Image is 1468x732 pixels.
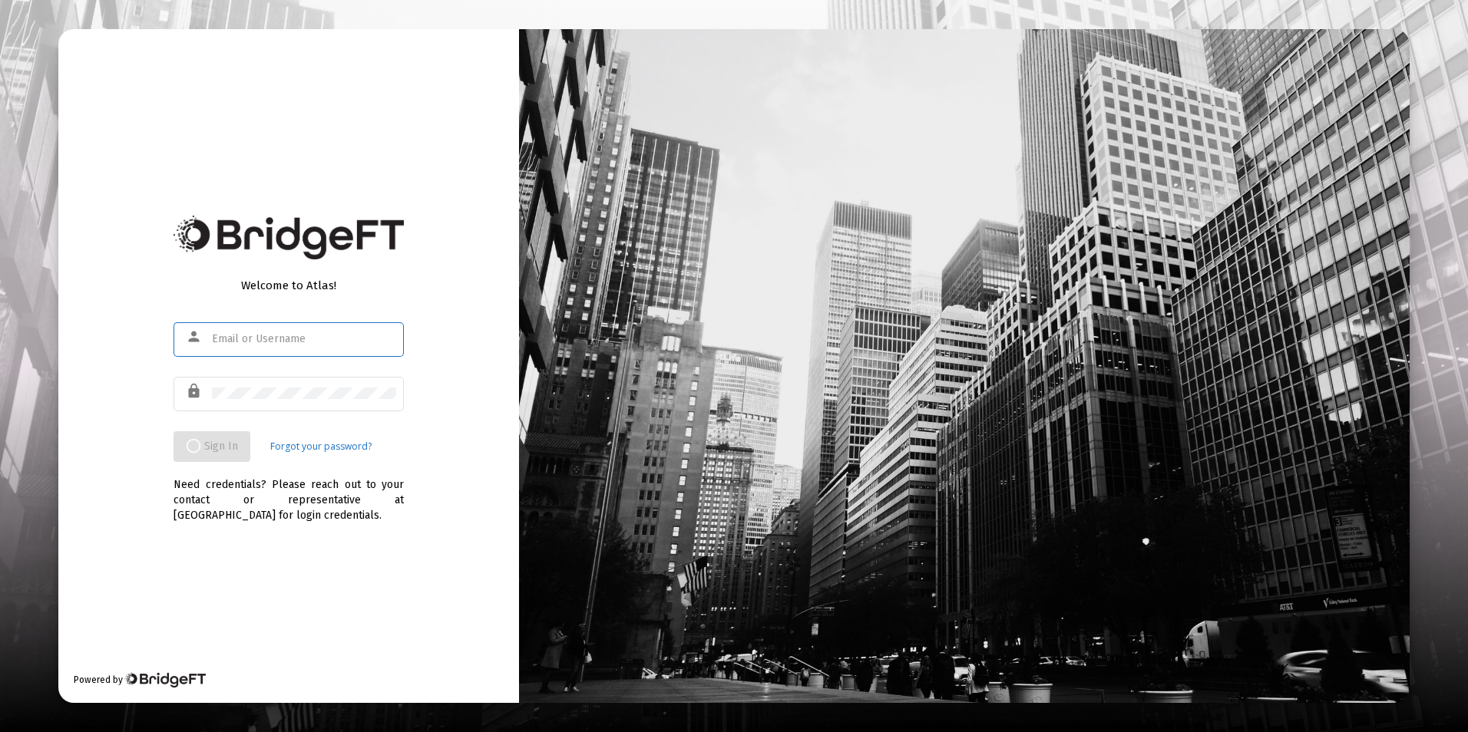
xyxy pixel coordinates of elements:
[174,216,404,259] img: Bridge Financial Technology Logo
[174,462,404,523] div: Need credentials? Please reach out to your contact or representative at [GEOGRAPHIC_DATA] for log...
[174,431,250,462] button: Sign In
[186,440,238,453] span: Sign In
[124,672,205,687] img: Bridge Financial Technology Logo
[186,382,204,401] mat-icon: lock
[212,333,396,345] input: Email or Username
[186,328,204,346] mat-icon: person
[270,439,372,454] a: Forgot your password?
[174,278,404,293] div: Welcome to Atlas!
[74,672,205,687] div: Powered by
